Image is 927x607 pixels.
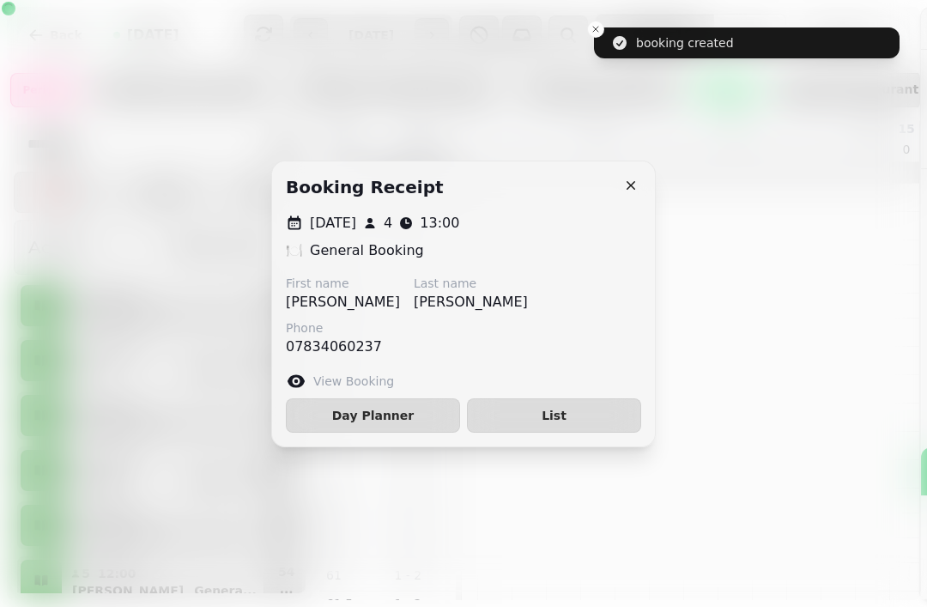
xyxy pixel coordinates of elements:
[286,275,400,292] label: First name
[300,410,445,422] span: Day Planner
[313,373,394,390] label: View Booking
[286,398,460,433] button: Day Planner
[286,175,444,199] h2: Booking receipt
[420,213,459,234] p: 13:00
[482,410,627,422] span: List
[467,398,641,433] button: List
[286,240,303,261] p: 🍽️
[414,292,528,313] p: [PERSON_NAME]
[286,337,382,357] p: 07834060237
[310,213,356,234] p: [DATE]
[286,319,382,337] label: Phone
[414,275,528,292] label: Last name
[286,292,400,313] p: [PERSON_NAME]
[310,240,424,261] p: General Booking
[384,213,392,234] p: 4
